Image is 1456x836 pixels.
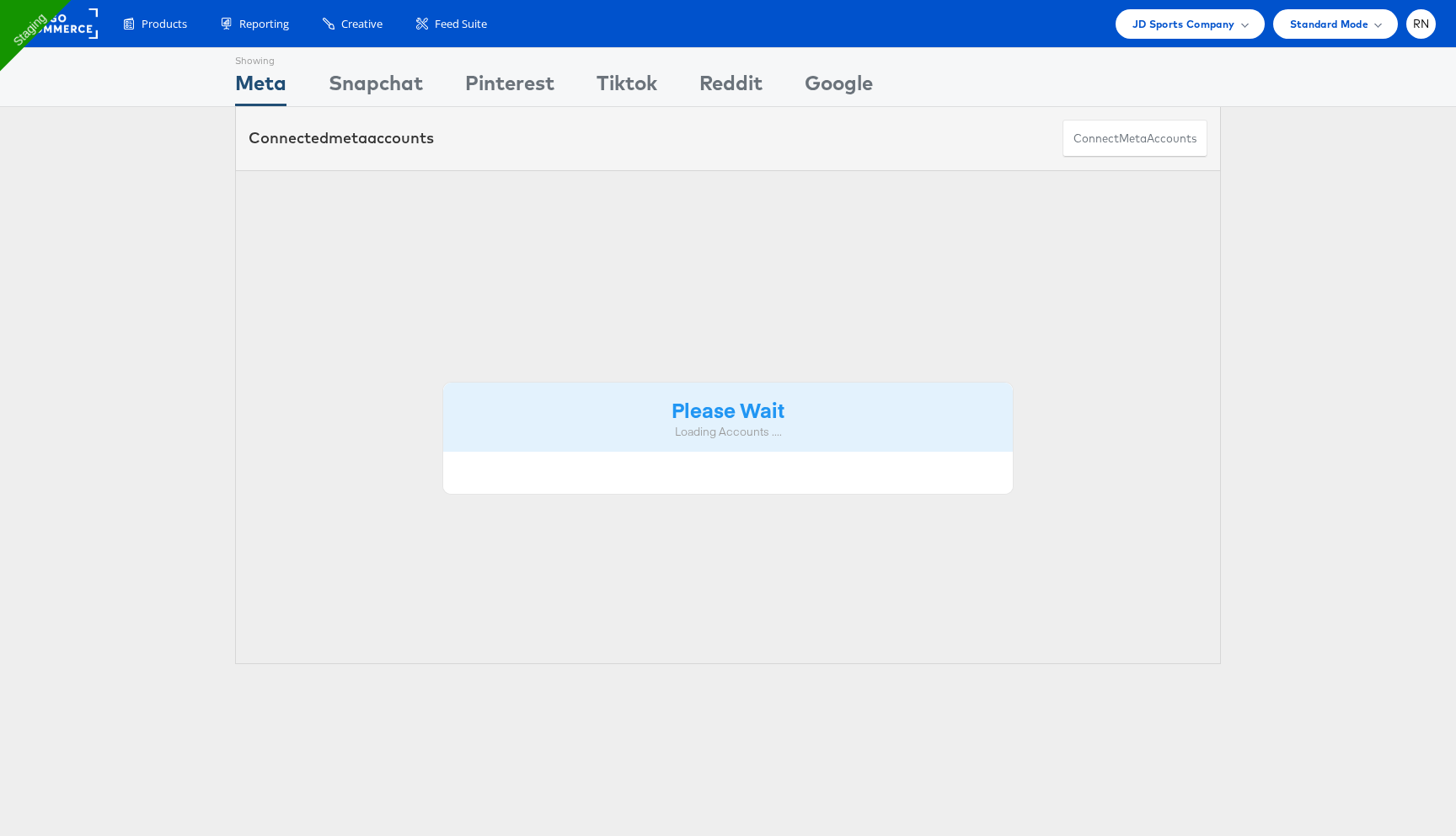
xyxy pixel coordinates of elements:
[1290,15,1368,33] span: Standard Mode
[341,16,383,32] span: Creative
[465,68,554,106] div: Pinterest
[699,68,763,106] div: Reddit
[1132,15,1235,33] span: JD Sports Company
[672,395,784,423] strong: Please Wait
[249,127,434,149] div: Connected accounts
[597,68,657,106] div: Tiktok
[235,48,286,68] div: Showing
[235,68,286,106] div: Meta
[1413,19,1430,29] span: RN
[329,128,367,147] span: meta
[805,68,873,106] div: Google
[435,16,487,32] span: Feed Suite
[239,16,289,32] span: Reporting
[329,68,423,106] div: Snapchat
[142,16,187,32] span: Products
[1063,120,1207,158] button: ConnectmetaAccounts
[456,424,1000,440] div: Loading Accounts ....
[1119,131,1147,147] span: meta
